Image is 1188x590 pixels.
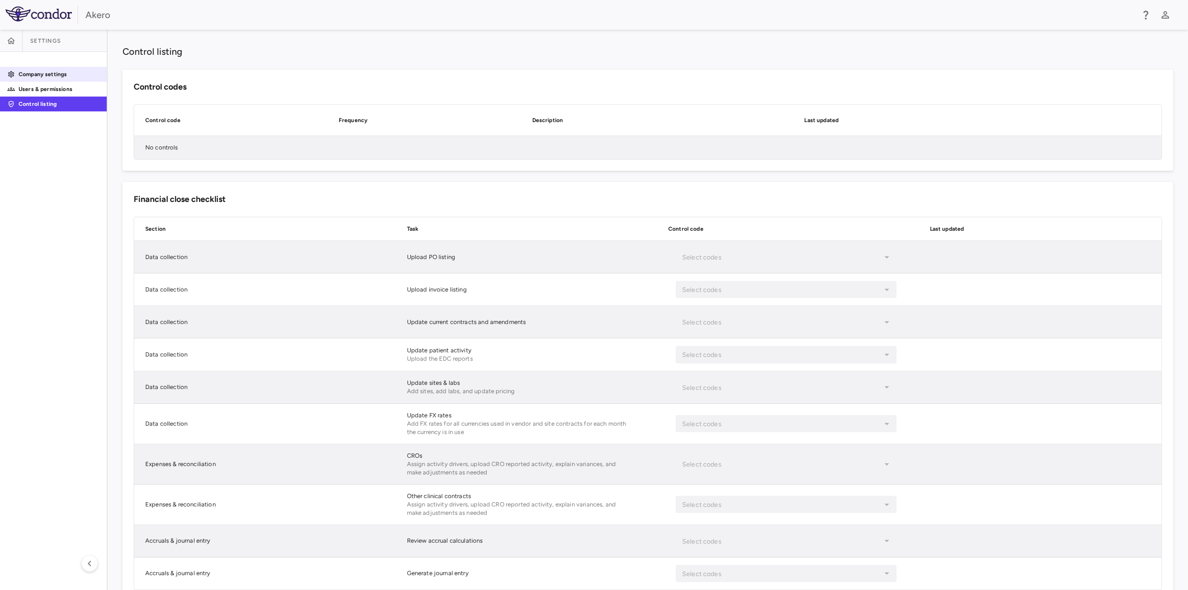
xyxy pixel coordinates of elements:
p: Users & permissions [19,85,99,93]
p: Section [145,225,166,233]
h4: Control listing [123,45,1173,58]
p: Generate journal entry [407,569,469,577]
p: Add sites, add labs, and update pricing [407,387,515,395]
p: Expenses & reconciliation [145,460,216,468]
p: Assign activity drivers, upload CRO reported activity, explain variances, and make adjustments as... [407,500,628,517]
p: Control code [668,225,704,233]
p: Data collection [145,253,187,261]
p: Expenses & reconciliation [145,500,216,509]
p: Update FX rates [407,411,452,420]
p: Control code [145,116,298,124]
p: Accruals & journal entry [145,569,211,577]
p: Company settings [19,70,99,78]
img: logo-full-SnFGN8VE.png [6,6,72,21]
p: Task [407,225,419,233]
p: Update patient activity [407,346,471,355]
span: Settings [30,37,61,45]
p: Add FX rates for all currencies used in vendor and site contracts for each month the currency is ... [407,420,628,436]
p: Update sites & labs [407,379,460,387]
h6: Financial close checklist [134,193,1162,206]
p: Data collection [145,318,187,326]
p: Accruals & journal entry [145,537,211,545]
p: Frequency [339,116,491,124]
p: Data collection [145,420,187,428]
p: Last updated [804,116,957,124]
p: Upload the EDC reports [407,355,473,363]
p: Data collection [145,285,187,294]
p: Review accrual calculations [407,537,483,545]
p: Upload PO listing [407,253,456,261]
div: Akero [85,8,1134,22]
p: Upload invoice listing [407,285,467,294]
p: CROs [407,452,423,460]
p: Data collection [145,350,187,359]
p: Last updated [930,225,964,233]
h6: Control codes [134,81,1162,93]
p: No controls [145,143,178,152]
p: Update current contracts and amendments [407,318,526,326]
p: Description [532,116,764,124]
p: Assign activity drivers, upload CRO reported activity, explain variances, and make adjustments as... [407,460,628,477]
p: Control listing [19,100,99,108]
p: Other clinical contracts [407,492,471,500]
p: Data collection [145,383,187,391]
